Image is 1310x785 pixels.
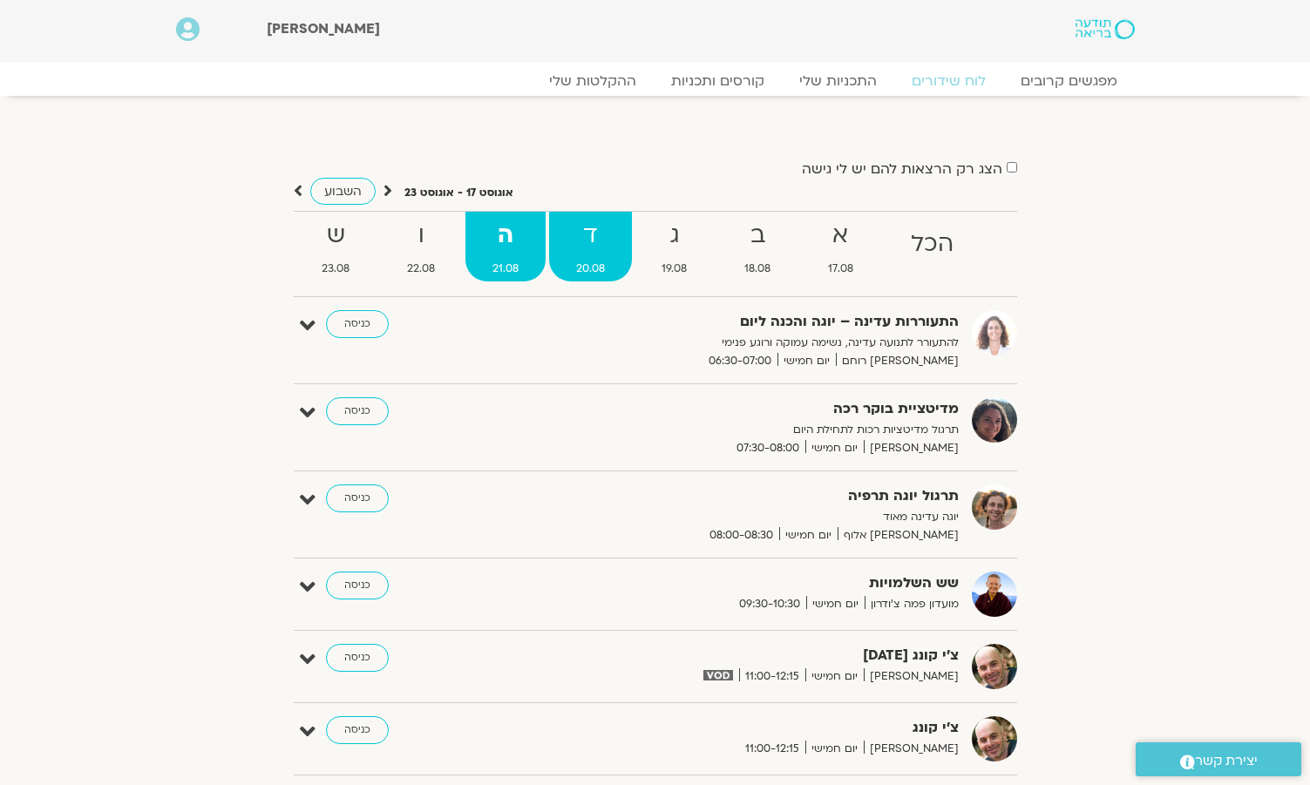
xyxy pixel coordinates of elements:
[730,439,805,457] span: 07:30-08:00
[864,667,959,686] span: [PERSON_NAME]
[295,216,377,255] strong: ש
[295,260,377,278] span: 23.08
[838,526,959,545] span: [PERSON_NAME] אלוף
[782,72,894,90] a: התכניות שלי
[326,397,389,425] a: כניסה
[836,352,959,370] span: [PERSON_NAME] רוחם
[739,667,805,686] span: 11:00-12:15
[802,161,1002,177] label: הצג רק הרצאות להם יש לי גישה
[310,178,376,205] a: השבוע
[380,216,462,255] strong: ו
[532,716,959,740] strong: צ'י קונג
[635,260,715,278] span: 19.08
[549,260,632,278] span: 20.08
[326,716,389,744] a: כניסה
[805,439,864,457] span: יום חמישי
[549,216,632,255] strong: ד
[779,526,838,545] span: יום חמישי
[703,526,779,545] span: 08:00-08:30
[380,260,462,278] span: 22.08
[532,421,959,439] p: תרגול מדיטציות רכות לתחילת היום
[739,740,805,758] span: 11:00-12:15
[465,260,546,278] span: 21.08
[864,439,959,457] span: [PERSON_NAME]
[801,216,880,255] strong: א
[295,212,377,281] a: ש23.08
[1003,72,1135,90] a: מפגשים קרובים
[532,397,959,421] strong: מדיטציית בוקר רכה
[324,183,362,200] span: השבוע
[326,310,389,338] a: כניסה
[894,72,1003,90] a: לוח שידורים
[884,212,981,281] a: הכל
[635,216,715,255] strong: ג
[465,212,546,281] a: ה21.08
[733,595,806,613] span: 09:30-10:30
[176,72,1135,90] nav: Menu
[532,484,959,508] strong: תרגול יוגה תרפיה
[717,216,798,255] strong: ב
[532,644,959,667] strong: צ’י קונג [DATE]
[865,595,959,613] span: מועדון פמה צ'ודרון
[532,334,959,352] p: להתעורר לתנועה עדינה, נשימה עמוקה ורוגע פנימי
[805,667,864,686] span: יום חמישי
[717,260,798,278] span: 18.08
[635,212,715,281] a: ג19.08
[864,740,959,758] span: [PERSON_NAME]
[380,212,462,281] a: ו22.08
[549,212,632,281] a: ד20.08
[532,72,654,90] a: ההקלטות שלי
[532,310,959,334] strong: התעוררות עדינה – יוגה והכנה ליום
[703,670,732,680] img: vodicon
[1136,742,1301,776] a: יצירת קשר
[777,352,836,370] span: יום חמישי
[805,740,864,758] span: יום חמישי
[801,212,880,281] a: א17.08
[703,352,777,370] span: 06:30-07:00
[326,484,389,512] a: כניסה
[884,225,981,264] strong: הכל
[267,19,380,38] span: [PERSON_NAME]
[654,72,782,90] a: קורסים ותכניות
[801,260,880,278] span: 17.08
[326,572,389,599] a: כניסה
[806,595,865,613] span: יום חמישי
[326,644,389,672] a: כניסה
[532,508,959,526] p: יוגה עדינה מאוד
[465,216,546,255] strong: ה
[1195,749,1258,773] span: יצירת קשר
[532,572,959,595] strong: שש השלמויות
[717,212,798,281] a: ב18.08
[404,184,513,202] p: אוגוסט 17 - אוגוסט 23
